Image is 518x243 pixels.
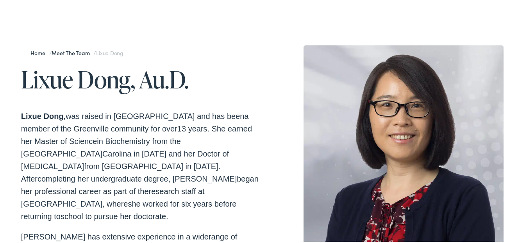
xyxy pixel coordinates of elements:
[21,185,205,207] span: research staff at [GEOGRAPHIC_DATA], where
[96,47,123,55] span: Lixue Dong
[21,198,237,219] span: she worked for six years before returning to
[61,211,168,219] span: school to pursue her doctorate.
[21,135,181,157] span: in Biochemistry from the [GEOGRAPHIC_DATA]
[21,148,229,169] span: Carolina in [DATE] and her Doctor of [MEDICAL_DATA]
[21,160,220,182] span: from [GEOGRAPHIC_DATA] in [DATE]. After
[30,47,49,55] a: Home
[21,110,249,131] span: a member of the Greenville community for over
[21,65,263,91] h1: Lixue Dong, Au.D.
[66,110,244,119] span: was raised in [GEOGRAPHIC_DATA] and has been
[21,110,66,119] span: Lixue Dong,
[52,47,93,55] a: Meet the Team
[30,47,123,55] span: / /
[38,173,237,182] span: completing her undergraduate degree, [PERSON_NAME]
[21,231,209,239] span: [PERSON_NAME] has extensive experience in a wide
